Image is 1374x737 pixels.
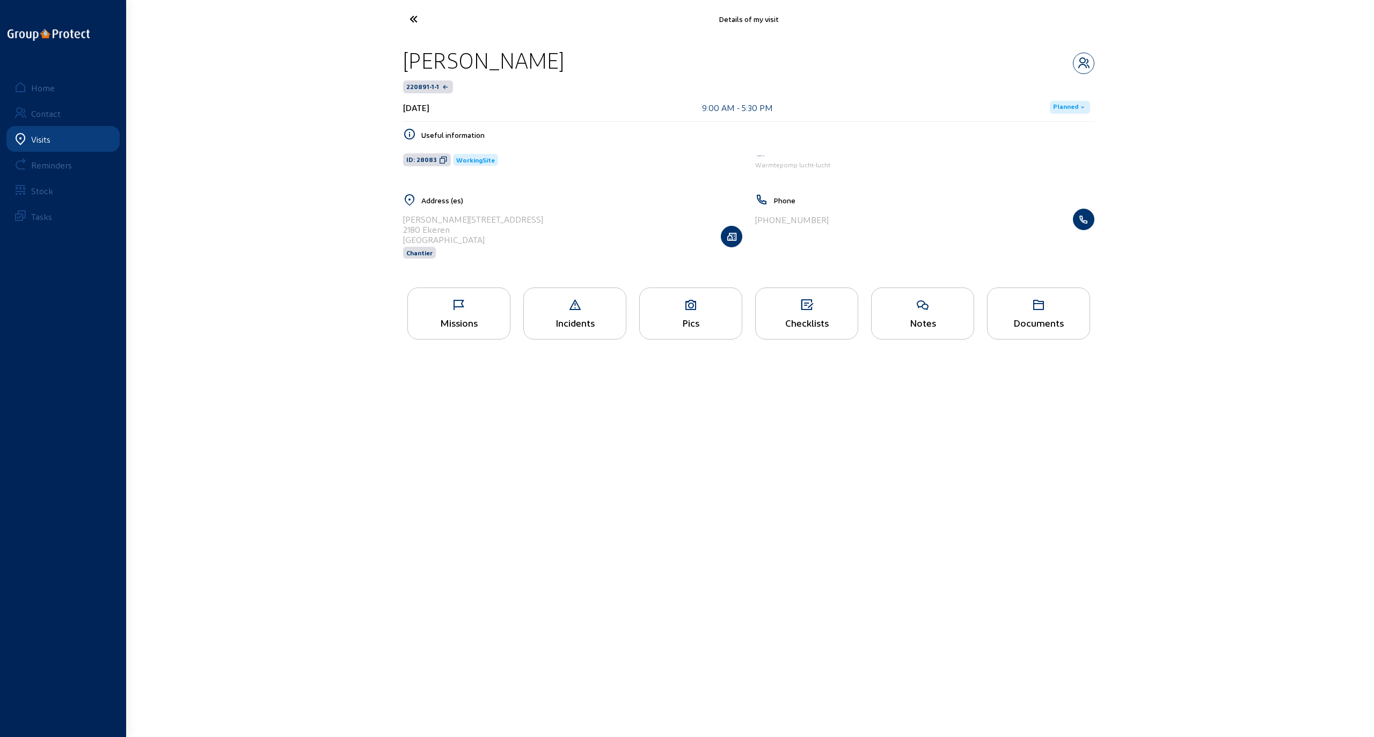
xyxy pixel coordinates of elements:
[702,102,773,113] div: 9:00 AM - 5:30 PM
[513,14,985,24] div: Details of my visit
[456,156,495,164] span: WorkingSite
[773,196,1094,205] h5: Phone
[755,215,829,225] div: [PHONE_NUMBER]
[403,47,564,74] div: [PERSON_NAME]
[406,156,437,164] span: ID: 28083
[6,152,120,178] a: Reminders
[31,186,53,196] div: Stock
[403,102,429,113] div: [DATE]
[406,83,439,91] span: 220891-1-1
[31,160,72,170] div: Reminders
[1053,103,1078,112] span: Planned
[524,317,626,328] div: Incidents
[6,75,120,100] a: Home
[6,126,120,152] a: Visits
[31,83,55,93] div: Home
[403,224,543,234] div: 2180 Ekeren
[755,161,830,168] span: Warmtepomp lucht-lucht
[872,317,974,328] div: Notes
[31,108,61,119] div: Contact
[421,196,742,205] h5: Address (es)
[403,214,543,224] div: [PERSON_NAME][STREET_ADDRESS]
[755,154,766,157] img: Energy Protect HVAC
[403,234,543,245] div: [GEOGRAPHIC_DATA]
[8,29,90,41] img: logo-oneline.png
[756,317,858,328] div: Checklists
[31,134,50,144] div: Visits
[6,203,120,229] a: Tasks
[421,130,1094,139] h5: Useful information
[640,317,742,328] div: Pics
[406,249,433,256] span: Chantier
[6,100,120,126] a: Contact
[408,317,510,328] div: Missions
[31,211,52,222] div: Tasks
[6,178,120,203] a: Stock
[988,317,1090,328] div: Documents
